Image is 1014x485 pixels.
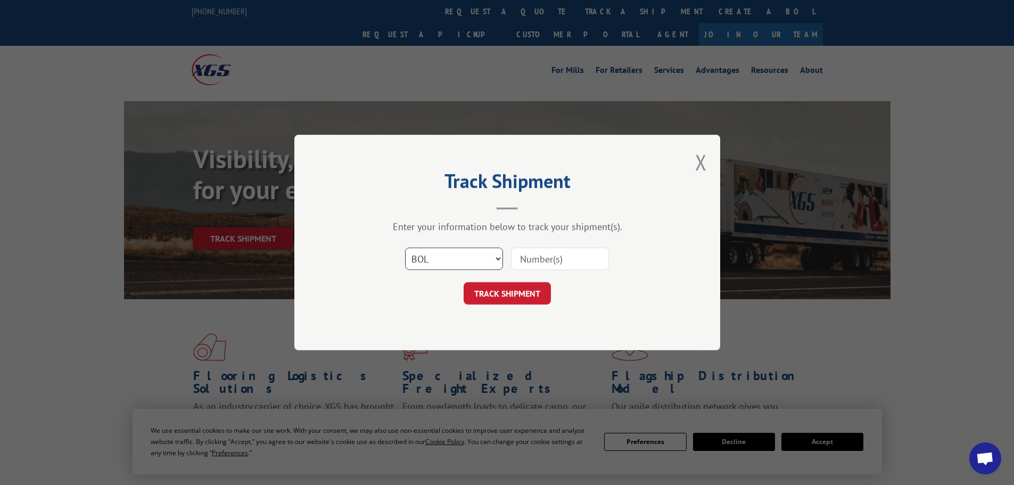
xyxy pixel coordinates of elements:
div: Open chat [969,442,1001,474]
button: TRACK SHIPMENT [464,282,551,305]
div: Enter your information below to track your shipment(s). [348,220,667,233]
h2: Track Shipment [348,174,667,194]
input: Number(s) [511,248,609,270]
button: Close modal [695,148,707,176]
